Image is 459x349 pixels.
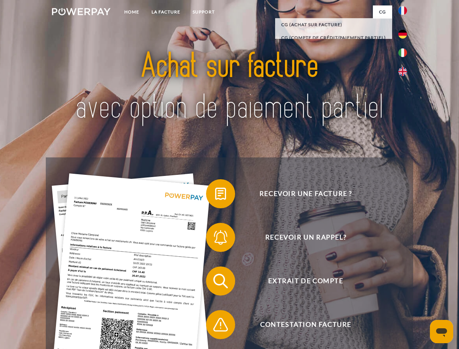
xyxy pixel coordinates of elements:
[118,5,145,19] a: Home
[398,48,407,57] img: it
[217,179,395,208] span: Recevoir une facture ?
[275,31,392,44] a: CG (Compte de crédit/paiement partiel)
[217,266,395,296] span: Extrait de compte
[217,310,395,339] span: Contestation Facture
[206,266,395,296] button: Extrait de compte
[373,5,392,19] a: CG
[212,185,230,203] img: qb_bill.svg
[430,320,453,343] iframe: Bouton de lancement de la fenêtre de messagerie
[52,8,110,15] img: logo-powerpay-white.svg
[217,223,395,252] span: Recevoir un rappel?
[212,228,230,246] img: qb_bell.svg
[206,310,395,339] button: Contestation Facture
[398,67,407,76] img: en
[398,30,407,39] img: de
[398,6,407,15] img: fr
[212,316,230,334] img: qb_warning.svg
[145,5,186,19] a: LA FACTURE
[206,223,395,252] button: Recevoir un rappel?
[186,5,221,19] a: Support
[206,179,395,208] button: Recevoir une facture ?
[275,18,392,31] a: CG (achat sur facture)
[212,272,230,290] img: qb_search.svg
[69,35,390,139] img: title-powerpay_fr.svg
